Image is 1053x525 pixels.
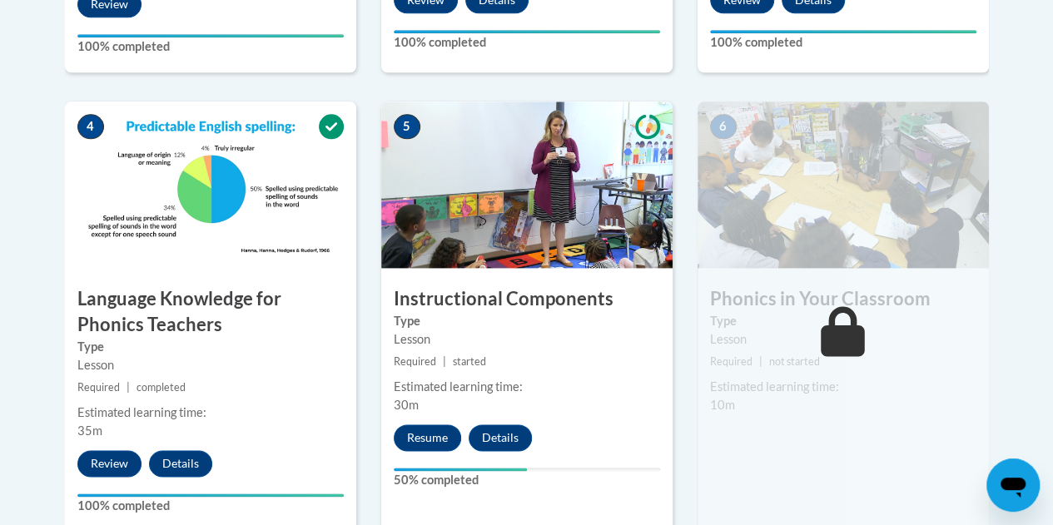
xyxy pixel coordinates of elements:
span: | [443,355,446,368]
div: Estimated learning time: [77,404,344,422]
img: Course Image [65,102,356,268]
h3: Language Knowledge for Phonics Teachers [65,286,356,338]
label: 100% completed [77,497,344,515]
span: 30m [394,398,419,412]
span: completed [137,381,186,394]
span: 5 [394,114,420,139]
span: started [453,355,486,368]
div: Your progress [77,493,344,497]
div: Lesson [394,330,660,349]
label: Type [710,312,976,330]
div: Your progress [394,468,527,471]
div: Lesson [710,330,976,349]
h3: Instructional Components [381,286,673,312]
div: Your progress [394,30,660,33]
label: 100% completed [710,33,976,52]
span: 6 [710,114,737,139]
span: | [127,381,130,394]
div: Estimated learning time: [394,378,660,396]
label: Type [394,312,660,330]
div: Your progress [77,34,344,37]
div: Your progress [710,30,976,33]
label: 100% completed [394,33,660,52]
h3: Phonics in Your Classroom [698,286,989,312]
button: Details [149,450,212,477]
button: Details [469,424,532,451]
span: Required [77,381,120,394]
div: Lesson [77,356,344,374]
img: Course Image [381,102,673,268]
img: Course Image [698,102,989,268]
span: Required [710,355,752,368]
label: 100% completed [77,37,344,56]
button: Resume [394,424,461,451]
span: 4 [77,114,104,139]
span: 35m [77,423,102,438]
label: Type [77,338,344,356]
iframe: Button to launch messaging window [986,458,1040,512]
span: | [759,355,762,368]
span: 10m [710,398,735,412]
label: 50% completed [394,471,660,489]
div: Estimated learning time: [710,378,976,396]
button: Review [77,450,142,477]
span: Required [394,355,436,368]
span: not started [769,355,820,368]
